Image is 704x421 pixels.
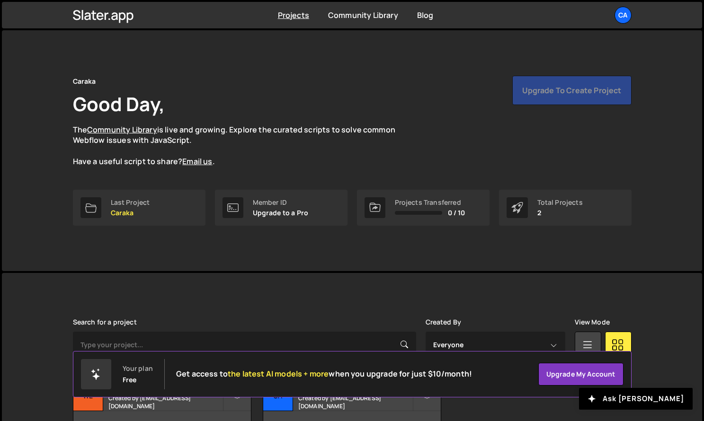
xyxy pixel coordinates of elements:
[73,76,96,87] div: Caraka
[448,209,465,217] span: 0 / 10
[176,369,472,378] h2: Get access to when you upgrade for just $10/month!
[87,124,157,135] a: Community Library
[537,209,583,217] p: 2
[615,7,632,24] a: Ca
[575,318,610,326] label: View Mode
[123,376,137,384] div: Free
[278,10,309,20] a: Projects
[182,156,212,167] a: Email us
[579,388,693,410] button: Ask [PERSON_NAME]
[253,199,309,206] div: Member ID
[538,363,624,386] a: Upgrade my account
[73,190,205,226] a: Last Project Caraka
[111,209,150,217] p: Caraka
[111,199,150,206] div: Last Project
[298,394,412,410] small: Created by [EMAIL_ADDRESS][DOMAIN_NAME]
[228,368,329,379] span: the latest AI models + more
[537,199,583,206] div: Total Projects
[108,394,223,410] small: Created by [EMAIL_ADDRESS][DOMAIN_NAME]
[73,318,137,326] label: Search for a project
[426,318,462,326] label: Created By
[73,91,165,117] h1: Good Day,
[417,10,434,20] a: Blog
[395,199,465,206] div: Projects Transferred
[73,124,414,167] p: The is live and growing. Explore the curated scripts to solve common Webflow issues with JavaScri...
[253,209,309,217] p: Upgrade to a Pro
[328,10,398,20] a: Community Library
[123,365,153,372] div: Your plan
[73,332,416,358] input: Type your project...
